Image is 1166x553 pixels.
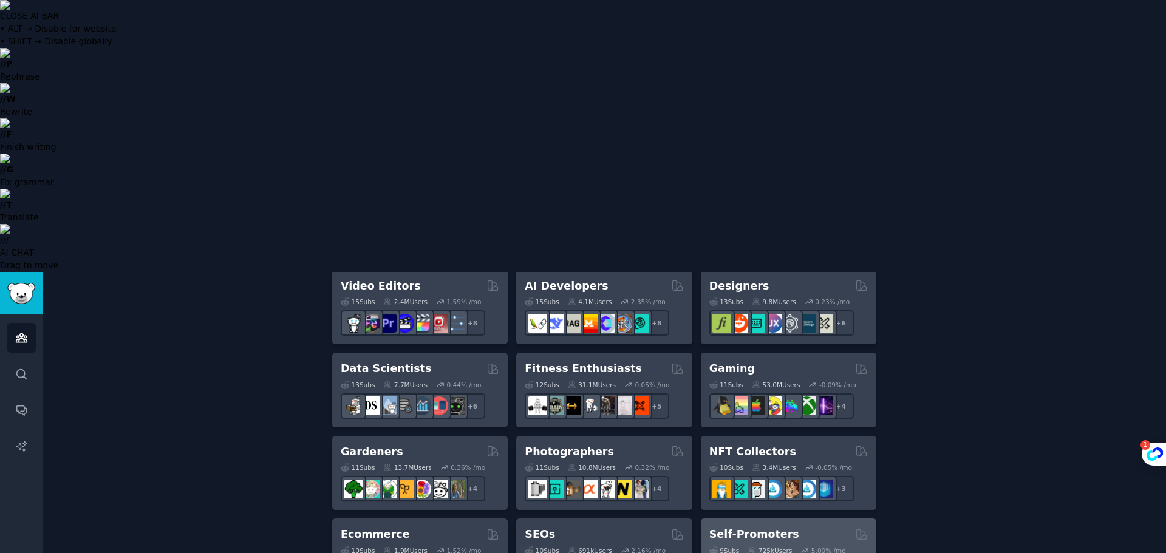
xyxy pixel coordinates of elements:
div: 11 Sub s [709,381,743,389]
div: 3.4M Users [752,463,796,472]
img: VideoEditors [395,314,414,333]
div: + 6 [828,310,854,336]
img: premiere [378,314,397,333]
div: 31.1M Users [568,381,616,389]
h2: Gardeners [341,444,403,460]
h2: Gaming [709,361,755,376]
img: workout [562,396,581,415]
img: OpenSourceAI [596,314,615,333]
img: macgaming [746,396,765,415]
img: personaltraining [630,396,649,415]
h2: Video Editors [341,279,421,294]
h2: Ecommerce [341,527,410,542]
img: gopro [344,314,363,333]
img: statistics [378,396,397,415]
img: SavageGarden [378,480,397,498]
div: + 4 [460,476,485,501]
div: 53.0M Users [752,381,800,389]
img: weightroom [579,396,598,415]
img: WeddingPhotography [630,480,649,498]
img: gamers [780,396,799,415]
img: LangChain [528,314,547,333]
img: learndesign [797,314,816,333]
img: analog [528,480,547,498]
div: 0.44 % /mo [447,381,482,389]
img: UXDesign [763,314,782,333]
img: GummySearch logo [7,283,35,304]
img: AnalogCommunity [562,480,581,498]
img: flowers [412,480,431,498]
h2: AI Developers [525,279,608,294]
img: GYM [528,396,547,415]
div: 10.8M Users [568,463,616,472]
img: succulents [361,480,380,498]
div: 2.4M Users [383,297,428,306]
img: NFTExchange [712,480,731,498]
img: DigitalItems [814,480,833,498]
div: -0.05 % /mo [815,463,852,472]
img: MachineLearning [344,396,363,415]
img: CryptoArt [780,480,799,498]
img: SonyAlpha [579,480,598,498]
div: 1.59 % /mo [447,297,482,306]
img: Youtubevideo [429,314,448,333]
img: GymMotivation [545,396,564,415]
img: datascience [361,396,380,415]
img: llmops [613,314,632,333]
div: 4.1M Users [568,297,612,306]
img: finalcutpro [412,314,431,333]
img: Nikon [613,480,632,498]
div: 12 Sub s [525,381,559,389]
h2: SEOs [525,527,555,542]
div: 13.7M Users [383,463,431,472]
img: typography [712,314,731,333]
h2: Data Scientists [341,361,431,376]
img: streetphotography [545,480,564,498]
img: logodesign [729,314,748,333]
div: + 5 [644,393,669,419]
h2: Photographers [525,444,614,460]
div: + 4 [644,476,669,501]
div: 11 Sub s [341,463,375,472]
h2: Self-Promoters [709,527,799,542]
div: + 6 [460,393,485,419]
img: vegetablegardening [344,480,363,498]
img: GardeningUK [395,480,414,498]
div: + 4 [828,393,854,419]
div: + 3 [828,476,854,501]
div: 2.35 % /mo [631,297,666,306]
img: UI_Design [746,314,765,333]
img: UX_Design [814,314,833,333]
img: physicaltherapy [613,396,632,415]
img: dataengineering [395,396,414,415]
div: + 8 [644,310,669,336]
img: MistralAI [579,314,598,333]
img: fitness30plus [596,396,615,415]
h2: Fitness Enthusiasts [525,361,642,376]
h2: NFT Collectors [709,444,796,460]
img: linux_gaming [712,396,731,415]
div: + 8 [460,310,485,336]
img: editors [361,314,380,333]
img: canon [596,480,615,498]
div: 15 Sub s [341,297,375,306]
div: 0.23 % /mo [815,297,850,306]
div: 9.8M Users [752,297,796,306]
img: userexperience [780,314,799,333]
img: OpenSeaNFT [763,480,782,498]
div: 0.36 % /mo [451,463,485,472]
img: GardenersWorld [446,480,465,498]
img: XboxGamers [797,396,816,415]
img: datasets [429,396,448,415]
div: 10 Sub s [709,463,743,472]
img: Rag [562,314,581,333]
div: -0.09 % /mo [819,381,856,389]
div: 0.05 % /mo [635,381,670,389]
img: AIDevelopersSociety [630,314,649,333]
img: postproduction [446,314,465,333]
img: CozyGamers [729,396,748,415]
div: 7.7M Users [383,381,428,389]
img: analytics [412,396,431,415]
div: 15 Sub s [525,297,559,306]
img: NFTmarket [746,480,765,498]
